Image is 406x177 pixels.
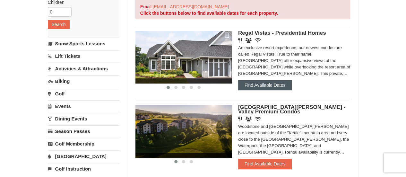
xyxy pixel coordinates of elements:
a: [EMAIL_ADDRESS][DOMAIN_NAME] [153,4,229,9]
a: Golf [48,88,119,100]
i: Banquet Facilities [246,117,252,121]
button: Find Available Dates [238,80,292,90]
i: Restaurant [238,38,242,43]
a: Golf Instruction [48,163,119,175]
button: Find Available Dates [238,159,292,169]
a: Biking [48,75,119,87]
a: Lift Tickets [48,50,119,62]
a: Events [48,100,119,112]
i: Banquet Facilities [246,38,252,43]
a: Golf Membership [48,138,119,150]
i: Wireless Internet (free) [255,38,261,43]
strong: Click the buttons below to find available dates for each property. [140,11,278,16]
i: Wireless Internet (free) [255,117,261,121]
i: Restaurant [238,117,242,121]
a: Season Passes [48,125,119,137]
a: Dining Events [48,113,119,125]
a: Activities & Attractions [48,63,119,75]
a: Snow Sports Lessons [48,38,119,49]
button: Search [48,20,70,29]
div: An exclusive resort experience, our newest condos are called Regal Vistas. True to their name, [G... [238,45,350,77]
span: Regal Vistas - Presidential Homes [238,30,326,36]
a: [GEOGRAPHIC_DATA] [48,150,119,162]
div: Woodstone and [GEOGRAPHIC_DATA][PERSON_NAME] are located outside of the "Kettle" mountain area an... [238,123,350,155]
span: [GEOGRAPHIC_DATA][PERSON_NAME] - Valley Premium Condos [238,104,346,115]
